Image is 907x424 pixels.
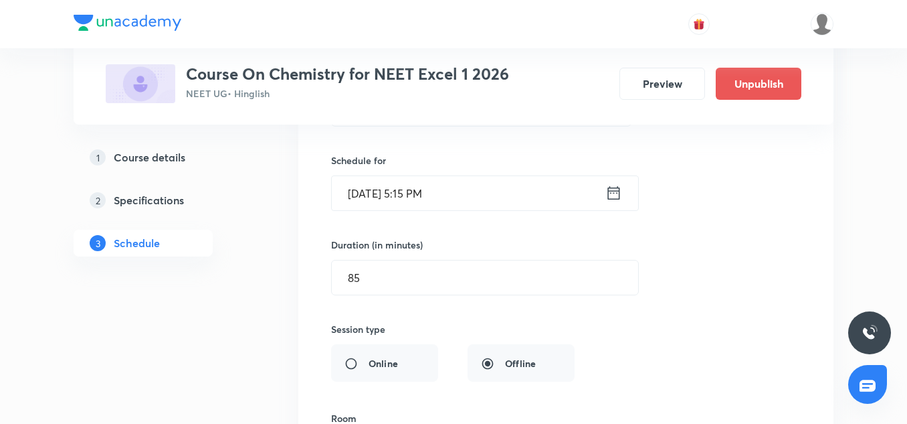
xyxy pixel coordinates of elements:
[114,149,185,165] h5: Course details
[106,64,175,103] img: 32EA4BB1-9878-4811-8CCE-20B7CDE659E1_plus.png
[331,238,423,252] h6: Duration (in minutes)
[74,15,181,31] img: Company Logo
[331,322,385,336] h6: Session type
[332,261,638,295] input: 85
[90,235,106,251] p: 3
[114,192,184,208] h5: Specifications
[186,64,509,84] h3: Course On Chemistry for NEET Excel 1 2026
[114,235,160,251] h5: Schedule
[186,86,509,100] p: NEET UG • Hinglish
[693,18,705,30] img: avatar
[688,13,710,35] button: avatar
[716,68,801,100] button: Unpublish
[74,15,181,34] a: Company Logo
[90,149,106,165] p: 1
[74,187,256,214] a: 2Specifications
[619,68,705,100] button: Preview
[811,13,833,36] img: Arpit Srivastava
[331,153,631,167] h6: Schedule for
[90,192,106,208] p: 2
[862,325,878,341] img: ttu
[74,144,256,171] a: 1Course details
